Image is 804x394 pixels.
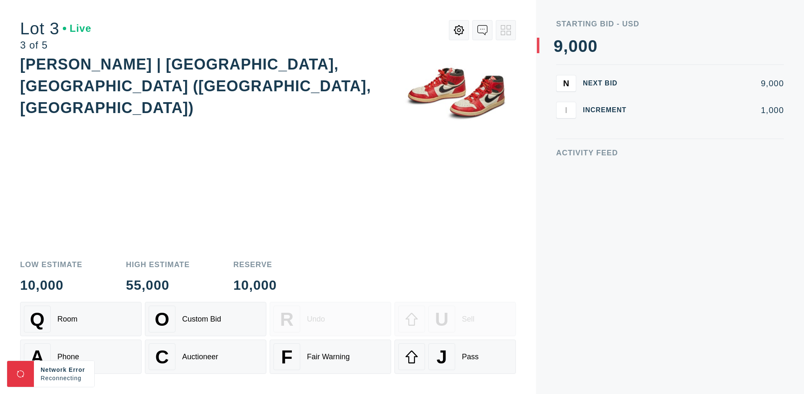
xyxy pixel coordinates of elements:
span: J [436,346,447,368]
span: N [563,78,569,88]
button: USell [394,302,516,336]
div: Live [63,23,91,33]
button: APhone [20,340,142,374]
span: U [435,309,448,330]
span: I [565,105,567,115]
div: 0 [578,38,588,54]
span: O [155,309,170,330]
div: 1,000 [640,106,784,114]
div: 9 [554,38,563,54]
div: 10,000 [20,278,82,292]
div: Low Estimate [20,261,82,268]
div: Auctioneer [182,353,218,361]
span: F [281,346,292,368]
div: Starting Bid - USD [556,20,784,28]
div: Fair Warning [307,353,350,361]
div: 3 of 5 [20,40,91,50]
div: Increment [583,107,633,113]
button: QRoom [20,302,142,336]
div: Next Bid [583,80,633,87]
div: 0 [588,38,598,54]
button: JPass [394,340,516,374]
div: 55,000 [126,278,190,292]
div: , [563,38,568,205]
div: [PERSON_NAME] | [GEOGRAPHIC_DATA], [GEOGRAPHIC_DATA] ([GEOGRAPHIC_DATA], [GEOGRAPHIC_DATA]) [20,56,371,116]
div: Room [57,315,77,324]
button: RUndo [270,302,391,336]
div: Undo [307,315,325,324]
div: 10,000 [233,278,277,292]
div: Phone [57,353,79,361]
div: Network Error [41,366,88,374]
button: FFair Warning [270,340,391,374]
span: A [31,346,44,368]
span: R [280,309,294,330]
span: C [155,346,169,368]
button: I [556,102,576,118]
div: High Estimate [126,261,190,268]
div: Sell [462,315,474,324]
div: 0 [568,38,578,54]
div: Reserve [233,261,277,268]
span: Q [30,309,45,330]
div: Pass [462,353,479,361]
div: Activity Feed [556,149,784,157]
div: Custom Bid [182,315,221,324]
div: Reconnecting [41,374,88,382]
button: N [556,75,576,92]
div: 9,000 [640,79,784,88]
button: CAuctioneer [145,340,266,374]
button: OCustom Bid [145,302,266,336]
div: Lot 3 [20,20,91,37]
